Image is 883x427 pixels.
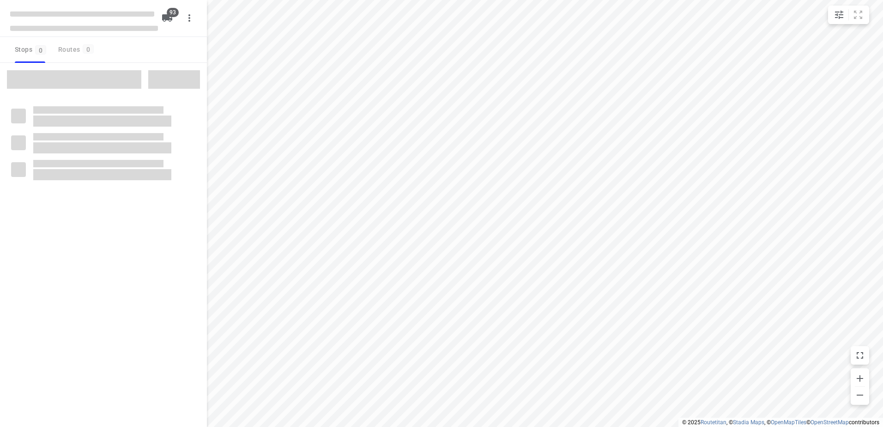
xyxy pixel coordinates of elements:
[733,419,764,426] a: Stadia Maps
[830,6,848,24] button: Map settings
[701,419,726,426] a: Routetitan
[682,419,879,426] li: © 2025 , © , © © contributors
[828,6,869,24] div: small contained button group
[771,419,806,426] a: OpenMapTiles
[810,419,849,426] a: OpenStreetMap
